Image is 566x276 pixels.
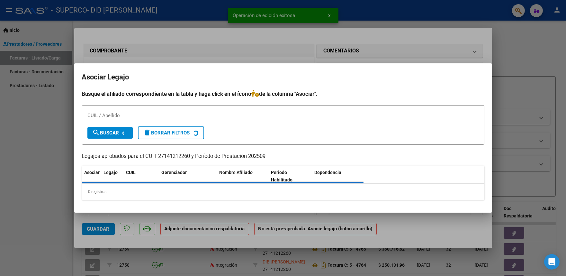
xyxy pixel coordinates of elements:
datatable-header-cell: Asociar [82,166,101,187]
span: Buscar [93,130,119,136]
button: Borrar Filtros [138,126,204,139]
datatable-header-cell: CUIL [124,166,159,187]
datatable-header-cell: Gerenciador [159,166,217,187]
span: Borrar Filtros [144,130,190,136]
span: Periodo Habilitado [271,170,292,182]
h2: Asociar Legajo [82,71,484,83]
datatable-header-cell: Nombre Afiliado [217,166,269,187]
span: Nombre Afiliado [220,170,253,175]
datatable-header-cell: Periodo Habilitado [268,166,312,187]
span: Gerenciador [162,170,187,175]
h4: Busque el afiliado correspondiente en la tabla y haga click en el ícono de la columna "Asociar". [82,90,484,98]
mat-icon: search [93,129,100,136]
span: Dependencia [314,170,341,175]
datatable-header-cell: Legajo [101,166,124,187]
p: Legajos aprobados para el CUIT 27141212260 y Período de Prestación 202509 [82,152,484,161]
mat-icon: delete [144,129,151,136]
datatable-header-cell: Dependencia [312,166,364,187]
span: CUIL [126,170,136,175]
button: Buscar [87,127,133,139]
span: Asociar [85,170,100,175]
div: 0 registros [82,184,484,200]
div: Open Intercom Messenger [544,254,560,270]
span: Legajo [104,170,118,175]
